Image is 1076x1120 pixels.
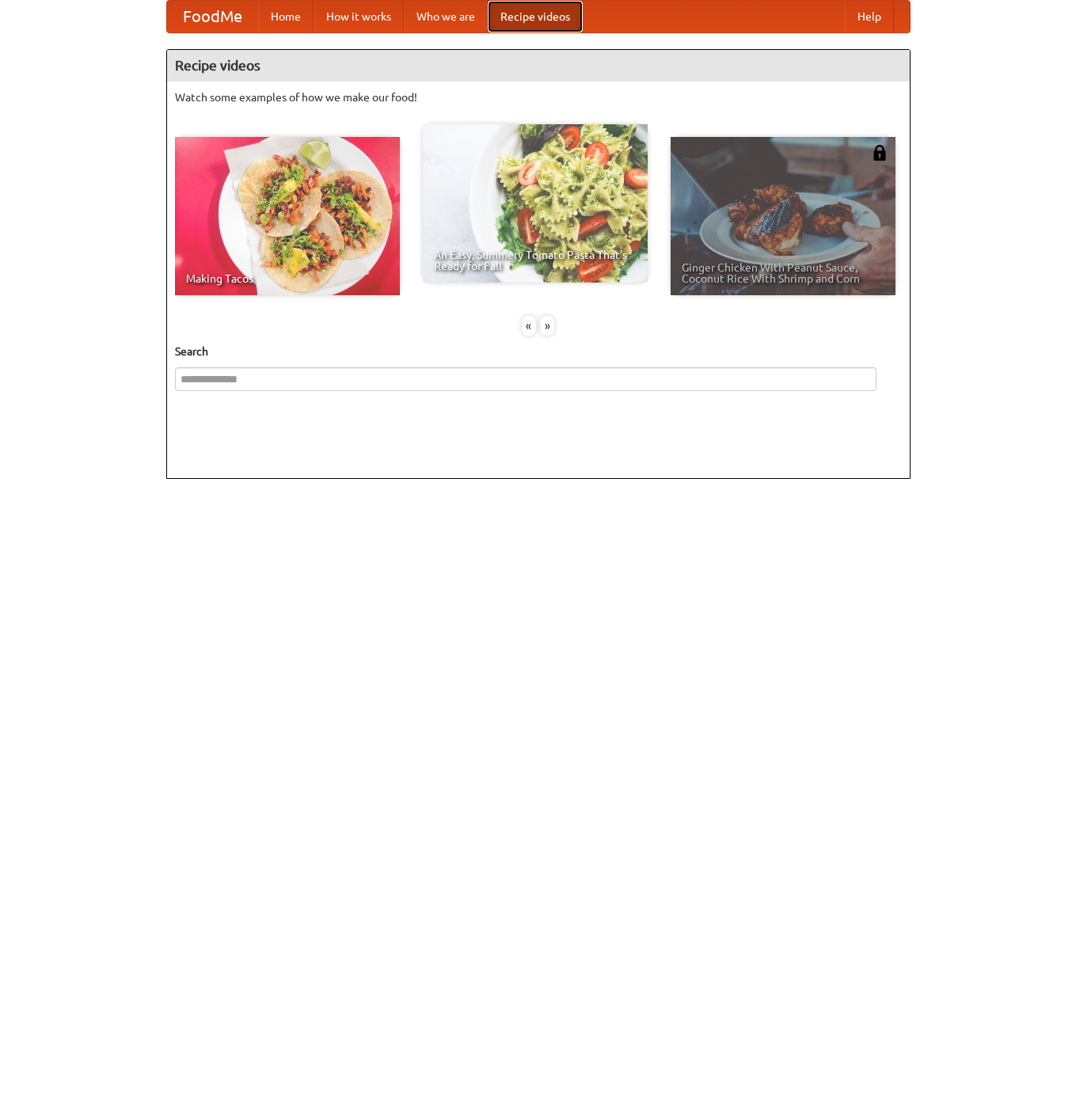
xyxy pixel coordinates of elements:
h5: Search [175,344,902,359]
div: « [522,316,536,336]
a: Who we are [404,1,488,32]
a: Home [258,1,314,32]
a: Help [845,1,894,32]
p: Watch some examples of how we make our food! [175,89,902,105]
a: Recipe videos [488,1,583,32]
a: Making Tacos [175,137,400,295]
span: Making Tacos [186,273,389,284]
span: An Easy, Summery Tomato Pasta That's Ready for Fall [434,249,637,271]
a: An Easy, Summery Tomato Pasta That's Ready for Fall [423,124,648,283]
img: 483408.png [872,145,888,161]
h4: Recipe videos [167,50,910,82]
a: How it works [314,1,404,32]
div: » [540,316,554,336]
a: FoodMe [167,1,258,32]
